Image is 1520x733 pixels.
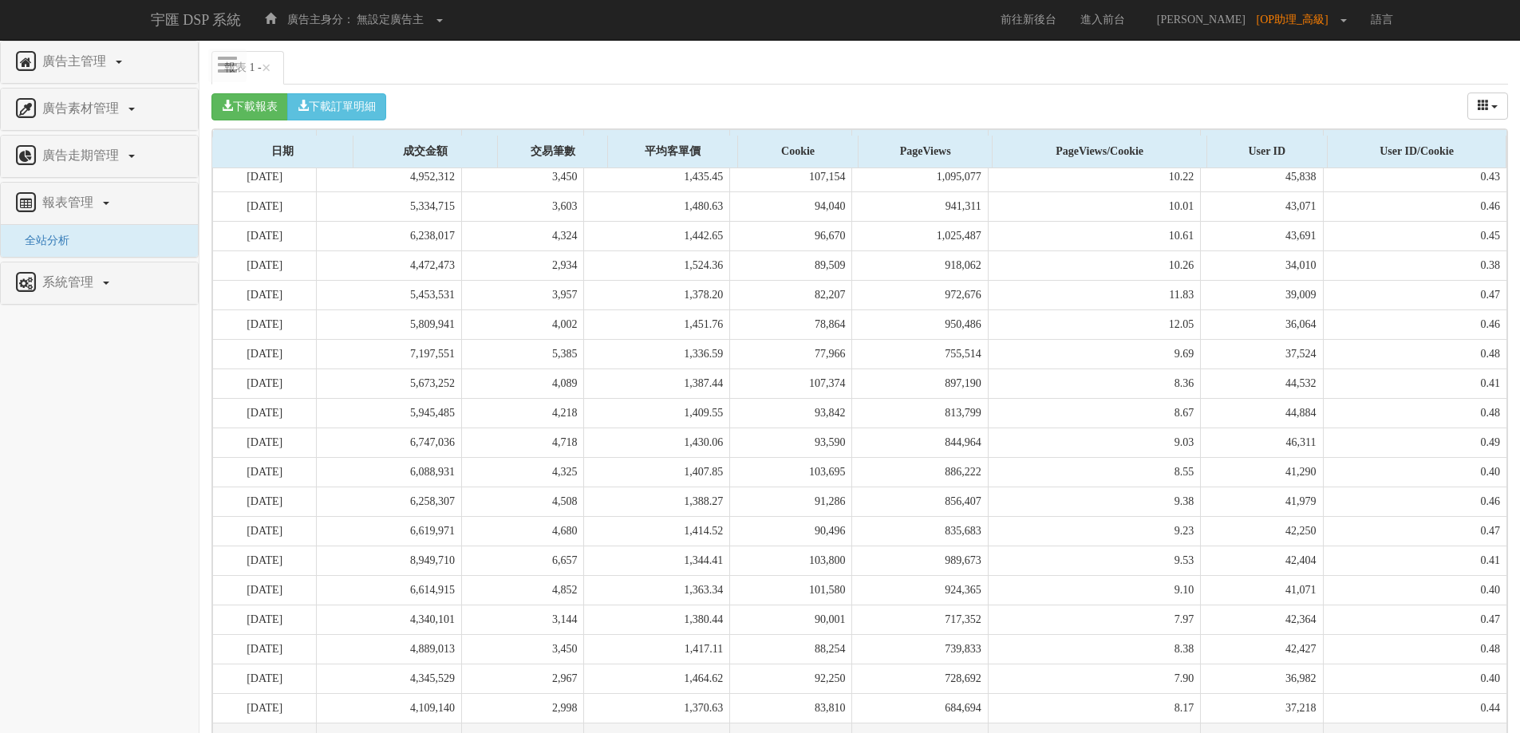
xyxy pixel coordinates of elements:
[1201,605,1323,634] td: 42,364
[988,605,1201,634] td: 7.97
[317,664,462,693] td: 4,345,529
[988,250,1201,280] td: 10.26
[584,575,730,605] td: 1,363.34
[1323,191,1506,221] td: 0.46
[317,250,462,280] td: 4,472,473
[1323,280,1506,309] td: 0.47
[13,49,186,75] a: 廣告主管理
[584,250,730,280] td: 1,524.36
[1149,14,1254,26] span: [PERSON_NAME]
[1323,163,1506,192] td: 0.43
[1201,487,1323,516] td: 41,979
[852,634,988,664] td: 739,833
[317,221,462,250] td: 6,238,017
[317,428,462,457] td: 6,747,036
[462,457,584,487] td: 4,325
[988,339,1201,368] td: 9.69
[13,97,186,122] a: 廣告素材管理
[317,605,462,634] td: 4,340,101
[1201,575,1323,605] td: 41,071
[852,130,987,162] div: PageViews
[213,693,317,723] td: [DATE]
[584,693,730,723] td: 1,370.63
[1201,368,1323,398] td: 44,532
[462,693,584,723] td: 2,998
[213,368,317,398] td: [DATE]
[1201,398,1323,428] td: 44,884
[852,163,988,192] td: 1,095,077
[993,136,1206,167] div: PageViews/Cookie
[1323,546,1506,575] td: 0.41
[317,280,462,309] td: 5,453,531
[730,280,852,309] td: 82,207
[462,339,584,368] td: 5,385
[213,516,317,546] td: [DATE]
[1201,693,1323,723] td: 37,218
[584,605,730,634] td: 1,380.44
[317,368,462,398] td: 5,673,252
[730,693,852,723] td: 83,810
[1328,136,1506,167] div: User ID/Cookie
[1201,428,1323,457] td: 46,311
[988,280,1201,309] td: 11.83
[317,487,462,516] td: 6,258,307
[584,221,730,250] td: 1,442.65
[730,546,852,575] td: 103,800
[730,130,851,162] div: Cookie
[852,605,988,634] td: 717,352
[852,428,988,457] td: 844,964
[13,270,186,296] a: 系統管理
[462,634,584,664] td: 3,450
[1201,221,1323,250] td: 43,691
[13,191,186,216] a: 報表管理
[730,634,852,664] td: 88,254
[317,339,462,368] td: 7,197,551
[317,163,462,192] td: 4,952,312
[1323,487,1506,516] td: 0.46
[730,605,852,634] td: 90,001
[317,516,462,546] td: 6,619,971
[584,191,730,221] td: 1,480.63
[1323,605,1506,634] td: 0.47
[584,368,730,398] td: 1,387.44
[213,487,317,516] td: [DATE]
[852,457,988,487] td: 886,222
[213,546,317,575] td: [DATE]
[213,575,317,605] td: [DATE]
[852,309,988,339] td: 950,486
[462,130,583,162] div: 交易筆數
[13,234,69,246] span: 全站分析
[462,428,584,457] td: 4,718
[730,163,852,192] td: 107,154
[212,136,353,167] div: 日期
[1323,250,1506,280] td: 0.38
[1201,130,1322,162] div: User ID
[13,144,186,169] a: 廣告走期管理
[584,664,730,693] td: 1,464.62
[584,516,730,546] td: 1,414.52
[213,280,317,309] td: [DATE]
[1323,221,1506,250] td: 0.45
[462,516,584,546] td: 4,680
[584,280,730,309] td: 1,378.20
[462,546,584,575] td: 6,657
[730,664,852,693] td: 92,250
[988,693,1201,723] td: 8.17
[852,280,988,309] td: 972,676
[730,191,852,221] td: 94,040
[1323,516,1506,546] td: 0.47
[1201,309,1323,339] td: 36,064
[730,516,852,546] td: 90,496
[730,398,852,428] td: 93,842
[1323,309,1506,339] td: 0.46
[462,280,584,309] td: 3,957
[852,487,988,516] td: 856,407
[317,693,462,723] td: 4,109,140
[1324,130,1506,162] div: User ID/Cookie
[498,136,606,167] div: 交易筆數
[1207,136,1327,167] div: User ID
[1201,664,1323,693] td: 36,982
[213,250,317,280] td: [DATE]
[287,14,354,26] span: 廣告主身分：
[1323,398,1506,428] td: 0.48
